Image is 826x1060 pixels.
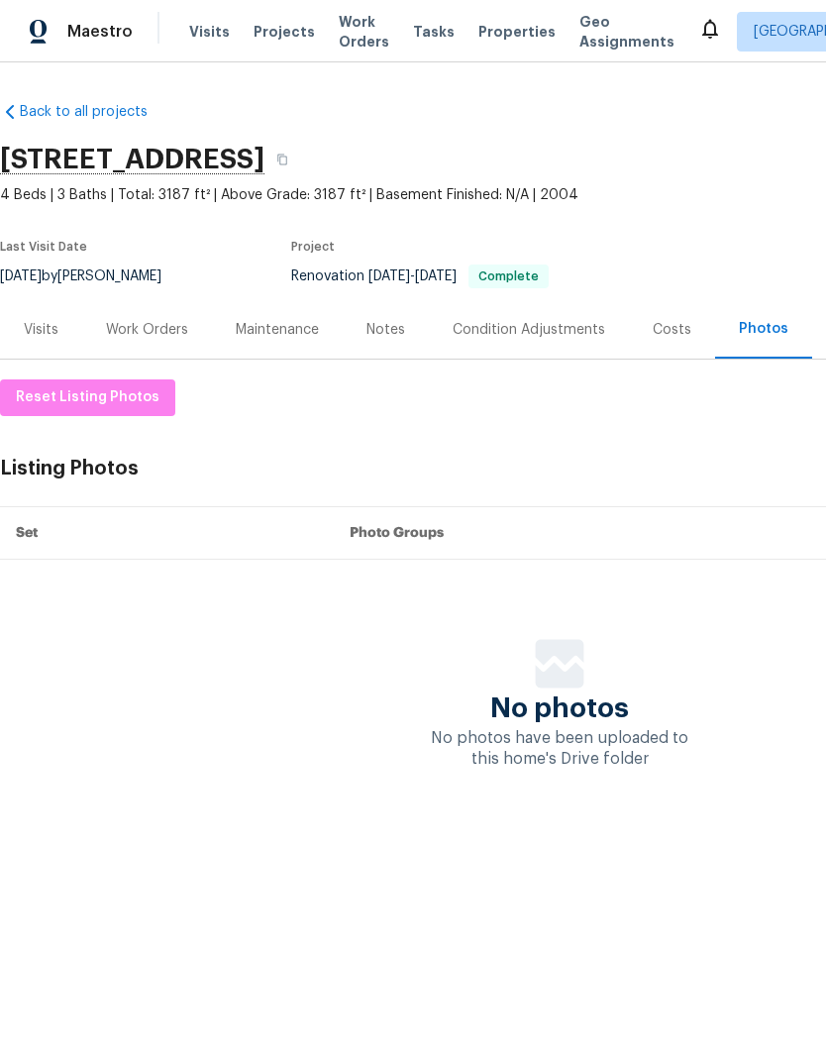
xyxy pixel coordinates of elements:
div: Visits [24,320,58,340]
div: Notes [366,320,405,340]
span: - [368,269,457,283]
span: Projects [254,22,315,42]
div: Condition Adjustments [453,320,605,340]
span: Maestro [67,22,133,42]
span: No photos [490,698,629,718]
span: Renovation [291,269,549,283]
span: Geo Assignments [579,12,674,52]
span: Reset Listing Photos [16,385,159,410]
span: Tasks [413,25,455,39]
button: Copy Address [264,142,300,177]
div: Costs [653,320,691,340]
div: Photos [739,319,788,339]
div: Work Orders [106,320,188,340]
span: Project [291,241,335,253]
span: [DATE] [368,269,410,283]
span: Properties [478,22,556,42]
span: Work Orders [339,12,389,52]
span: Visits [189,22,230,42]
span: [DATE] [415,269,457,283]
span: No photos have been uploaded to this home's Drive folder [431,730,688,767]
div: Maintenance [236,320,319,340]
span: Complete [470,270,547,282]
